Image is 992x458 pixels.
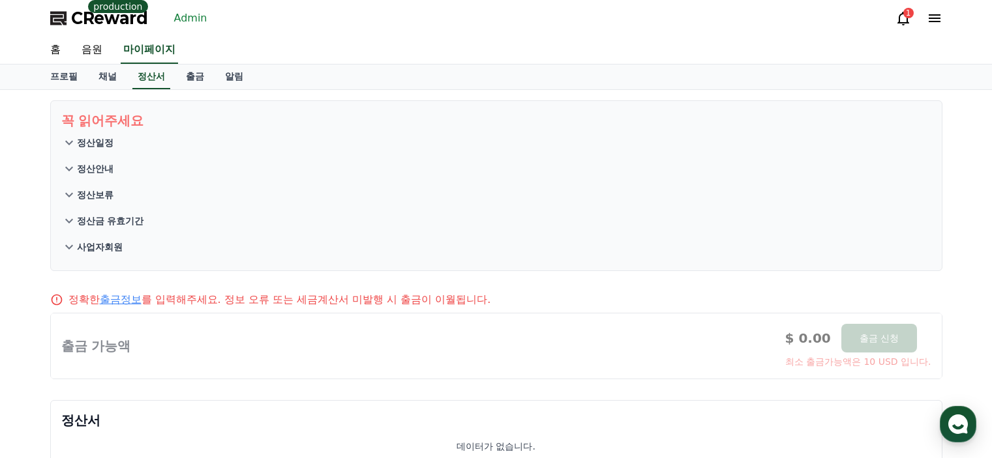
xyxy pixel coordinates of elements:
a: 출금 [175,64,215,89]
button: 정산안내 [61,156,931,182]
p: 정산일정 [77,136,113,149]
p: 정산금 유효기간 [77,214,144,227]
a: 프로필 [40,64,88,89]
a: 출금정보 [100,293,142,306]
a: 1 [895,10,911,26]
p: 정산보류 [77,188,113,201]
a: 홈 [40,36,71,64]
span: CReward [71,8,148,29]
p: 정산안내 [77,162,113,175]
p: 정산서 [61,411,931,429]
a: 마이페이지 [121,36,178,64]
div: 1 [903,8,914,18]
button: 정산금 유효기간 [61,208,931,234]
a: CReward [50,8,148,29]
p: 사업자회원 [77,240,123,253]
a: 알림 [215,64,254,89]
button: 정산보류 [61,182,931,208]
p: 꼭 읽어주세요 [61,111,931,130]
button: 정산일정 [61,130,931,156]
p: 정확한 를 입력해주세요. 정보 오류 또는 세금계산서 미발행 시 출금이 이월됩니다. [68,292,491,308]
button: 사업자회원 [61,234,931,260]
p: 데이터가 없습니다. [457,440,535,453]
a: 채널 [88,64,127,89]
a: Admin [169,8,213,29]
a: 정산서 [132,64,170,89]
a: 음원 [71,36,113,64]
